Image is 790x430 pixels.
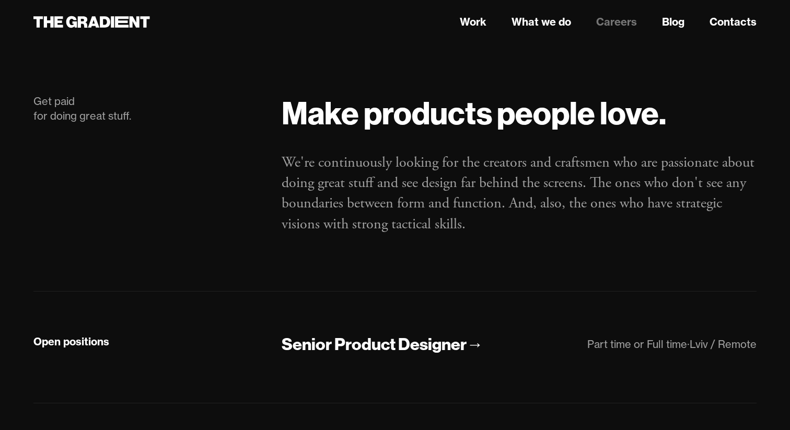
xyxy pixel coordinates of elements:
[33,335,109,348] strong: Open positions
[282,93,666,133] strong: Make products people love.
[596,14,637,30] a: Careers
[460,14,486,30] a: Work
[690,338,757,351] div: Lviv / Remote
[33,94,261,123] div: Get paid for doing great stuff.
[282,153,757,235] p: We're continuously looking for the creators and craftsmen who are passionate about doing great st...
[587,338,687,351] div: Part time or Full time
[282,333,483,356] a: Senior Product Designer→
[467,333,483,355] div: →
[512,14,571,30] a: What we do
[710,14,757,30] a: Contacts
[662,14,684,30] a: Blog
[687,338,690,351] div: ·
[282,333,467,355] div: Senior Product Designer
